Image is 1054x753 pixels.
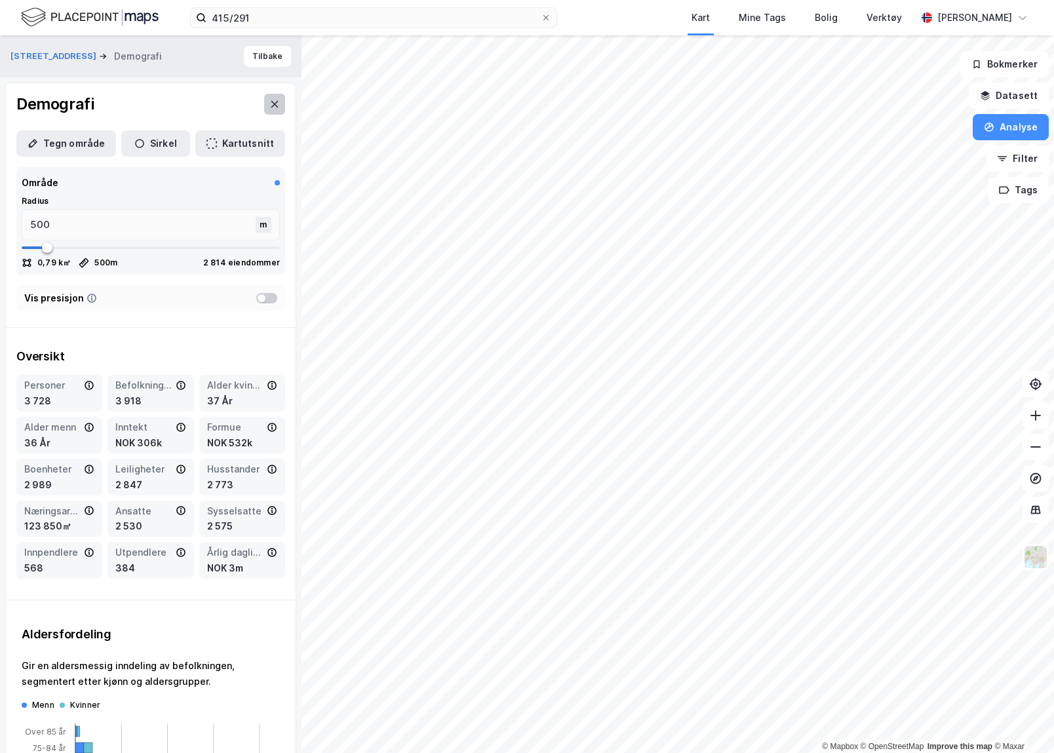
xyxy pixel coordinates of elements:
div: 2 575 [207,518,277,534]
button: [STREET_ADDRESS] [10,50,99,63]
div: Menn [32,700,54,710]
div: Inntekt [115,419,172,435]
div: Demografi [16,94,94,115]
div: 36 År [24,435,94,451]
div: [PERSON_NAME] [937,10,1012,26]
div: Aldersfordeling [22,627,280,642]
div: Befolkning dagtid [115,377,172,393]
div: 2 814 eiendommer [203,258,280,268]
div: Utpendlere [115,545,172,560]
div: Demografi [114,48,162,64]
img: logo.f888ab2527a4732fd821a326f86c7f29.svg [21,6,159,29]
div: Sysselsatte [207,503,264,519]
div: Næringsareal [24,503,81,519]
div: Gir en aldersmessig inndeling av befolkningen, segmentert etter kjønn og aldersgrupper. [22,658,280,689]
a: Mapbox [822,742,858,751]
input: m [22,210,258,240]
iframe: Chat Widget [988,690,1054,753]
div: Oversikt [16,349,285,364]
div: 3 728 [24,393,94,409]
div: Vis presisjon [24,290,84,306]
button: Sirkel [121,130,190,157]
div: 2 989 [24,477,94,493]
div: NOK 306k [115,435,185,451]
div: Kart [692,10,710,26]
div: NOK 3m [207,560,277,576]
div: Alder kvinner [207,377,264,393]
div: Boenheter [24,461,81,477]
button: Datasett [969,83,1049,109]
div: 568 [24,560,94,576]
div: Formue [207,419,264,435]
input: Søk på adresse, matrikkel, gårdeiere, leietakere eller personer [206,8,541,28]
div: Personer [24,377,81,393]
div: Årlig dagligvareforbruk [207,545,264,560]
a: Improve this map [927,742,992,751]
tspan: 75-84 år [33,743,66,753]
div: 2 847 [115,477,185,493]
div: 500 m [94,258,117,268]
div: 0,79 k㎡ [37,258,71,268]
div: Kvinner [70,700,100,710]
div: Husstander [207,461,264,477]
button: Analyse [973,114,1049,140]
div: NOK 532k [207,435,277,451]
div: Alder menn [24,419,81,435]
button: Filter [986,145,1049,172]
img: Z [1023,545,1048,570]
tspan: Over 85 år [25,727,66,737]
div: Radius [22,196,280,206]
button: Tegn område [16,130,116,157]
div: m [256,217,271,233]
div: 2 530 [115,518,185,534]
button: Tags [988,177,1049,203]
div: 384 [115,560,185,576]
div: Område [22,175,58,191]
div: Bolig [815,10,838,26]
button: Bokmerker [960,51,1049,77]
div: 2 773 [207,477,277,493]
button: Kartutsnitt [195,130,285,157]
button: Tilbake [244,46,291,67]
div: Innpendlere [24,545,81,560]
div: Ansatte [115,503,172,519]
div: 37 År [207,393,277,409]
div: Verktøy [867,10,902,26]
div: Mine Tags [739,10,786,26]
div: Leiligheter [115,461,172,477]
a: OpenStreetMap [861,742,924,751]
div: 3 918 [115,393,185,409]
div: 123 850㎡ [24,518,94,534]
